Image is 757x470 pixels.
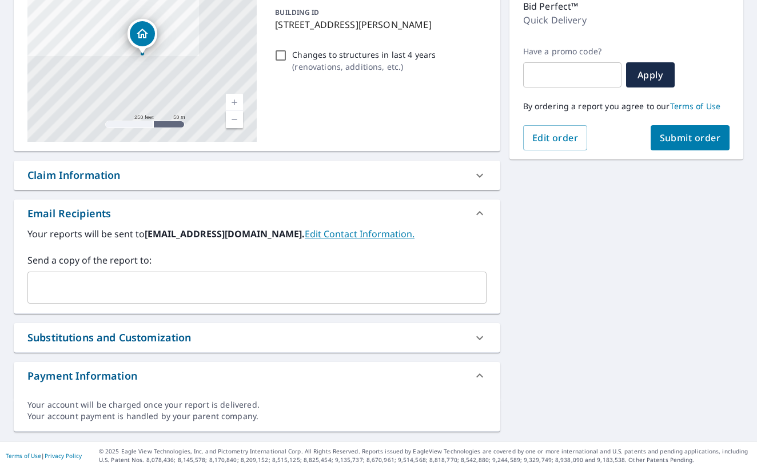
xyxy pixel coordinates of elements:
[226,111,243,128] a: Current Level 17, Zoom Out
[27,330,192,345] div: Substitutions and Customization
[27,411,487,422] div: Your account payment is handled by your parent company.
[660,132,721,144] span: Submit order
[523,46,621,57] label: Have a promo code?
[45,452,82,460] a: Privacy Policy
[626,62,675,87] button: Apply
[292,61,436,73] p: ( renovations, additions, etc. )
[128,19,157,54] div: Dropped pin, building 1, Residential property, 9803 Clagett Farm Dr Potomac, MD 20854
[523,125,588,150] button: Edit order
[14,200,500,227] div: Email Recipients
[226,94,243,111] a: Current Level 17, Zoom In
[275,7,319,17] p: BUILDING ID
[27,227,487,241] label: Your reports will be sent to
[292,49,436,61] p: Changes to structures in last 4 years
[523,101,730,111] p: By ordering a report you agree to our
[275,18,481,31] p: [STREET_ADDRESS][PERSON_NAME]
[27,368,137,384] div: Payment Information
[27,206,111,221] div: Email Recipients
[532,132,579,144] span: Edit order
[99,447,751,464] p: © 2025 Eagle View Technologies, Inc. and Pictometry International Corp. All Rights Reserved. Repo...
[27,168,121,183] div: Claim Information
[6,452,41,460] a: Terms of Use
[27,253,487,267] label: Send a copy of the report to:
[14,161,500,190] div: Claim Information
[635,69,666,81] span: Apply
[27,399,487,411] div: Your account will be charged once your report is delivered.
[14,362,500,389] div: Payment Information
[305,228,415,240] a: EditContactInfo
[523,13,587,27] p: Quick Delivery
[14,323,500,352] div: Substitutions and Customization
[670,101,721,111] a: Terms of Use
[145,228,305,240] b: [EMAIL_ADDRESS][DOMAIN_NAME].
[6,452,82,459] p: |
[651,125,730,150] button: Submit order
